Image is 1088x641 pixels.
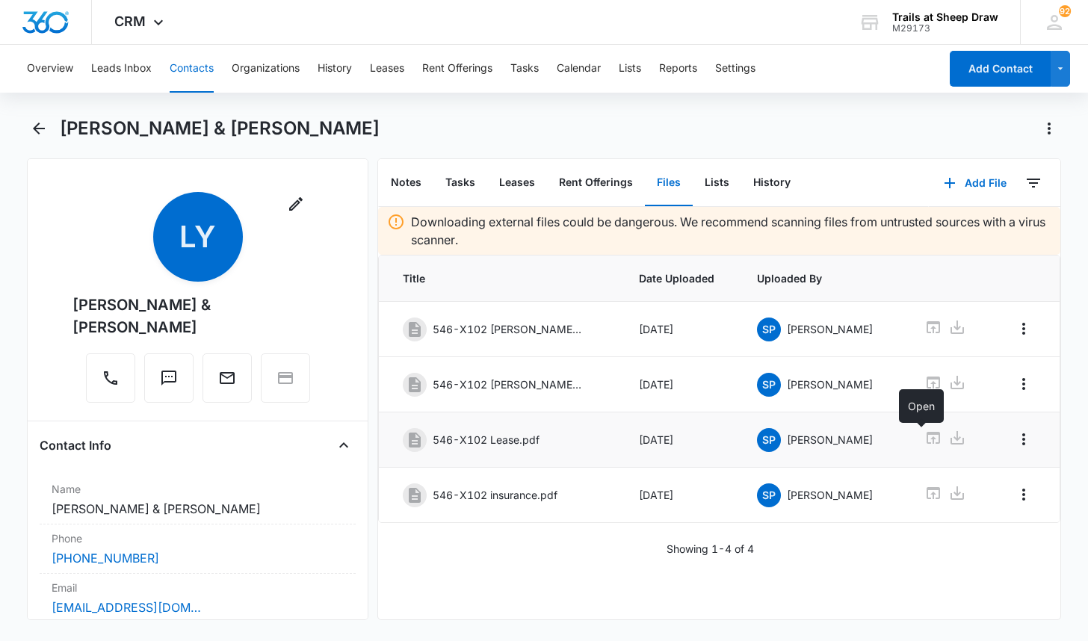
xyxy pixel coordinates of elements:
button: Files [645,160,693,206]
button: Overflow Menu [1012,372,1036,396]
p: 546-X102 Lease.pdf [433,432,540,448]
button: Rent Offerings [547,160,645,206]
button: History [318,45,352,93]
a: Email [203,377,252,389]
button: Settings [715,45,755,93]
h4: Contact Info [40,436,111,454]
span: Date Uploaded [639,270,721,286]
div: Open [899,389,944,423]
div: Phone[PHONE_NUMBER] [40,524,356,574]
button: Overflow Menu [1012,483,1036,507]
td: [DATE] [621,412,739,468]
button: Tasks [510,45,539,93]
button: Filters [1021,171,1045,195]
button: Text [144,353,194,403]
p: Downloading external files could be dangerous. We recommend scanning files from untrusted sources... [411,213,1051,249]
button: Leads Inbox [91,45,152,93]
span: 92 [1059,5,1071,17]
p: [PERSON_NAME] [787,377,873,392]
p: [PERSON_NAME] [787,321,873,337]
td: [DATE] [621,357,739,412]
button: Leases [487,160,547,206]
span: SP [757,373,781,397]
p: [PERSON_NAME] [787,432,873,448]
h1: [PERSON_NAME] & [PERSON_NAME] [60,117,380,140]
td: [DATE] [621,468,739,523]
span: SP [757,483,781,507]
p: [PERSON_NAME] [787,487,873,503]
p: 546-X102 insurance.pdf [433,487,557,503]
dd: [PERSON_NAME] & [PERSON_NAME] [52,500,344,518]
label: Phone [52,530,344,546]
td: [DATE] [621,302,739,357]
button: History [741,160,803,206]
label: Email [52,580,344,595]
button: Overflow Menu [1012,317,1036,341]
label: Name [52,481,344,497]
div: Email[EMAIL_ADDRESS][DOMAIN_NAME] [40,574,356,623]
button: Overview [27,45,73,93]
button: Add Contact [950,51,1051,87]
button: Actions [1037,117,1061,140]
button: Lists [693,160,741,206]
button: Organizations [232,45,300,93]
button: Overflow Menu [1012,427,1036,451]
button: Leases [370,45,404,93]
a: Call [86,377,135,389]
button: Lists [619,45,641,93]
button: Back [27,117,50,140]
button: Contacts [170,45,214,93]
button: Tasks [433,160,487,206]
span: Title [403,270,602,286]
div: [PERSON_NAME] & [PERSON_NAME] [72,294,323,338]
button: Rent Offerings [422,45,492,93]
div: Name[PERSON_NAME] & [PERSON_NAME] [40,475,356,524]
a: Text [144,377,194,389]
button: Notes [379,160,433,206]
button: Close [332,433,356,457]
a: [PHONE_NUMBER] [52,549,159,567]
span: CRM [114,13,146,29]
button: Add File [929,165,1021,201]
div: notifications count [1059,5,1071,17]
button: Reports [659,45,697,93]
div: account id [892,23,998,34]
button: Call [86,353,135,403]
div: account name [892,11,998,23]
span: Uploaded By [757,270,888,286]
p: 546-X102 [PERSON_NAME] App.pdf [433,321,582,337]
span: LY [153,192,243,282]
span: SP [757,428,781,452]
button: Calendar [557,45,601,93]
p: Showing 1-4 of 4 [667,541,754,557]
button: Email [203,353,252,403]
span: SP [757,318,781,341]
a: [EMAIL_ADDRESS][DOMAIN_NAME] [52,598,201,616]
p: 546-X102 [PERSON_NAME] App.pdf [433,377,582,392]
